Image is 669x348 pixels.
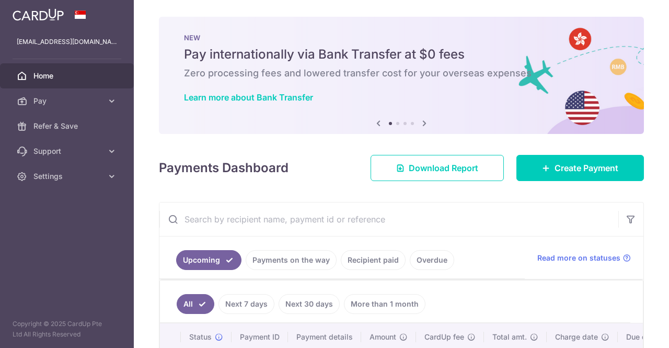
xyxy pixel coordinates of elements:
a: Create Payment [516,155,644,181]
span: Support [33,146,102,156]
a: Payments on the way [246,250,337,270]
span: Total amt. [492,332,527,342]
span: Settings [33,171,102,182]
span: Charge date [555,332,598,342]
p: NEW [184,33,619,42]
h5: Pay internationally via Bank Transfer at $0 fees [184,46,619,63]
span: Create Payment [555,162,618,174]
span: Amount [370,332,396,342]
span: Due date [626,332,658,342]
a: Read more on statuses [537,253,631,263]
a: Next 30 days [279,294,340,314]
h4: Payments Dashboard [159,159,289,177]
span: Status [189,332,212,342]
a: Recipient paid [341,250,406,270]
span: Read more on statuses [537,253,620,263]
span: Refer & Save [33,121,102,131]
span: Download Report [409,162,478,174]
span: CardUp fee [424,332,464,342]
a: All [177,294,214,314]
a: Upcoming [176,250,241,270]
h6: Zero processing fees and lowered transfer cost for your overseas expenses [184,67,619,80]
a: Overdue [410,250,454,270]
img: CardUp [13,8,64,21]
a: Learn more about Bank Transfer [184,92,313,103]
a: Next 7 days [218,294,274,314]
p: [EMAIL_ADDRESS][DOMAIN_NAME] [17,37,117,47]
a: Download Report [371,155,504,181]
span: Pay [33,96,102,106]
a: More than 1 month [344,294,425,314]
span: Home [33,71,102,81]
input: Search by recipient name, payment id or reference [159,203,618,236]
img: Bank transfer banner [159,17,644,134]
